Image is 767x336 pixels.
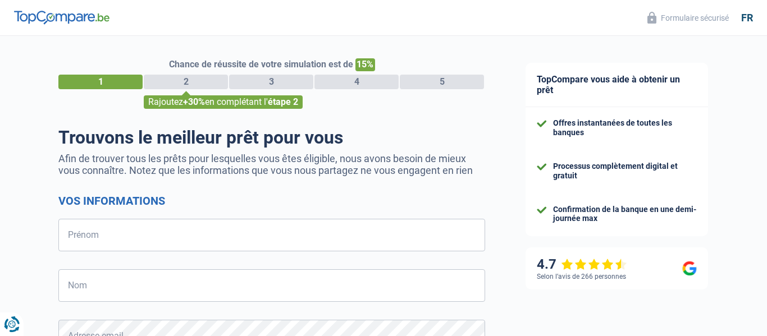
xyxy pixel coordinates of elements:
[537,273,626,280] div: Selon l’avis de 266 personnes
[741,12,753,24] div: fr
[58,153,485,176] p: Afin de trouver tous les prêts pour lesquelles vous êtes éligible, nous avons besoin de mieux vou...
[355,58,375,71] span: 15%
[314,75,399,89] div: 4
[58,194,485,208] h2: Vos informations
[537,256,627,273] div: 4.7
[641,8,736,27] button: Formulaire sécurisé
[400,75,484,89] div: 5
[58,75,143,89] div: 1
[553,205,697,224] div: Confirmation de la banque en une demi-journée max
[268,96,298,107] span: étape 2
[526,63,708,107] div: TopCompare vous aide à obtenir un prêt
[553,162,697,181] div: Processus complètement digital et gratuit
[144,95,303,109] div: Rajoutez en complétant l'
[58,127,485,148] h1: Trouvons le meilleur prêt pour vous
[169,59,353,70] span: Chance de réussite de votre simulation est de
[14,11,109,24] img: TopCompare Logo
[553,118,697,137] div: Offres instantanées de toutes les banques
[144,75,228,89] div: 2
[229,75,313,89] div: 3
[183,96,205,107] span: +30%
